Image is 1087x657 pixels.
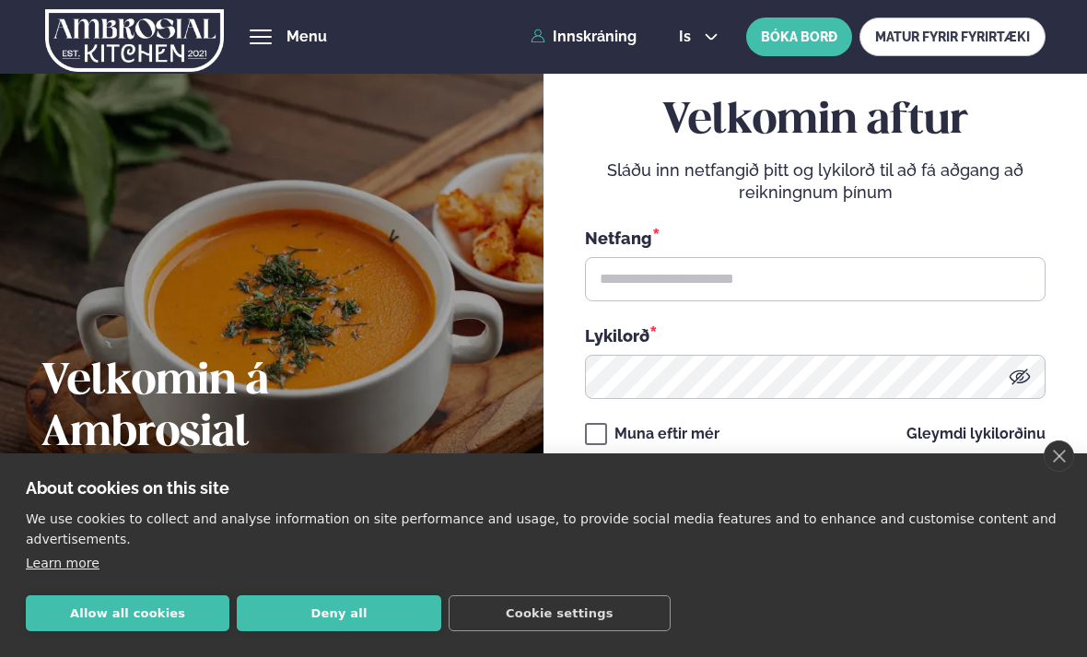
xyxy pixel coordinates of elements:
[585,159,1046,204] p: Sláðu inn netfangið þitt og lykilorð til að fá aðgang að reikningnum þínum
[26,595,229,631] button: Allow all cookies
[45,3,224,78] img: logo
[531,29,637,45] a: Innskráning
[906,427,1046,441] a: Gleymdi lykilorðinu
[1044,440,1074,472] a: close
[26,478,229,498] strong: About cookies on this site
[585,323,1046,347] div: Lykilorð
[449,595,671,631] button: Cookie settings
[585,226,1046,250] div: Netfang
[26,509,1061,549] p: We use cookies to collect and analyse information on site performance and usage, to provide socia...
[585,96,1046,147] h2: Velkomin aftur
[237,595,440,631] button: Deny all
[679,29,696,44] span: is
[250,26,272,48] button: hamburger
[859,18,1046,56] a: MATUR FYRIR FYRIRTÆKI
[664,29,733,44] button: is
[26,556,99,570] a: Learn more
[746,18,852,56] button: BÓKA BORÐ
[41,357,424,511] h2: Velkomin á Ambrosial kitchen!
